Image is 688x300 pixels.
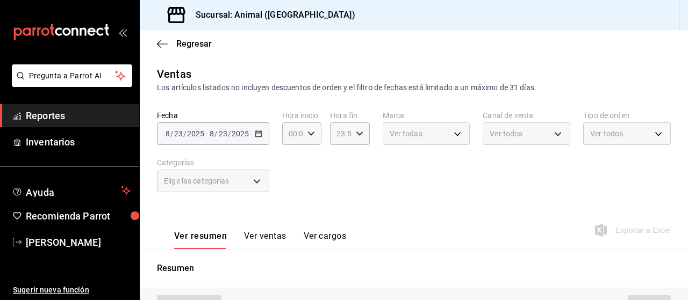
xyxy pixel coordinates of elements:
[490,128,522,139] span: Ver todos
[13,284,131,296] span: Sugerir nueva función
[118,28,127,36] button: open_drawer_menu
[157,39,212,49] button: Regresar
[187,9,355,21] h3: Sucursal: Animal ([GEOGRAPHIC_DATA])
[590,128,623,139] span: Ver todos
[26,209,131,223] span: Recomienda Parrot
[228,129,231,138] span: /
[165,129,170,138] input: --
[218,129,228,138] input: --
[231,129,249,138] input: ----
[29,70,116,82] span: Pregunta a Parrot AI
[157,159,269,166] label: Categorías
[282,112,321,119] label: Hora inicio
[8,78,132,89] a: Pregunta a Parrot AI
[244,231,286,249] button: Ver ventas
[157,112,269,119] label: Fecha
[174,231,227,249] button: Ver resumen
[170,129,174,138] span: /
[174,231,346,249] div: navigation tabs
[390,128,422,139] span: Ver todas
[383,112,470,119] label: Marca
[157,262,671,275] p: Resumen
[304,231,347,249] button: Ver cargos
[209,129,214,138] input: --
[157,82,671,93] div: Los artículos listados no incluyen descuentos de orden y el filtro de fechas está limitado a un m...
[583,112,671,119] label: Tipo de orden
[330,112,369,119] label: Hora fin
[183,129,187,138] span: /
[176,39,212,49] span: Regresar
[12,64,132,87] button: Pregunta a Parrot AI
[26,135,131,149] span: Inventarios
[26,108,131,123] span: Reportes
[26,184,117,197] span: Ayuda
[214,129,218,138] span: /
[483,112,570,119] label: Canal de venta
[206,129,208,138] span: -
[187,129,205,138] input: ----
[174,129,183,138] input: --
[26,235,131,250] span: [PERSON_NAME]
[164,175,230,186] span: Elige las categorías
[157,66,191,82] div: Ventas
